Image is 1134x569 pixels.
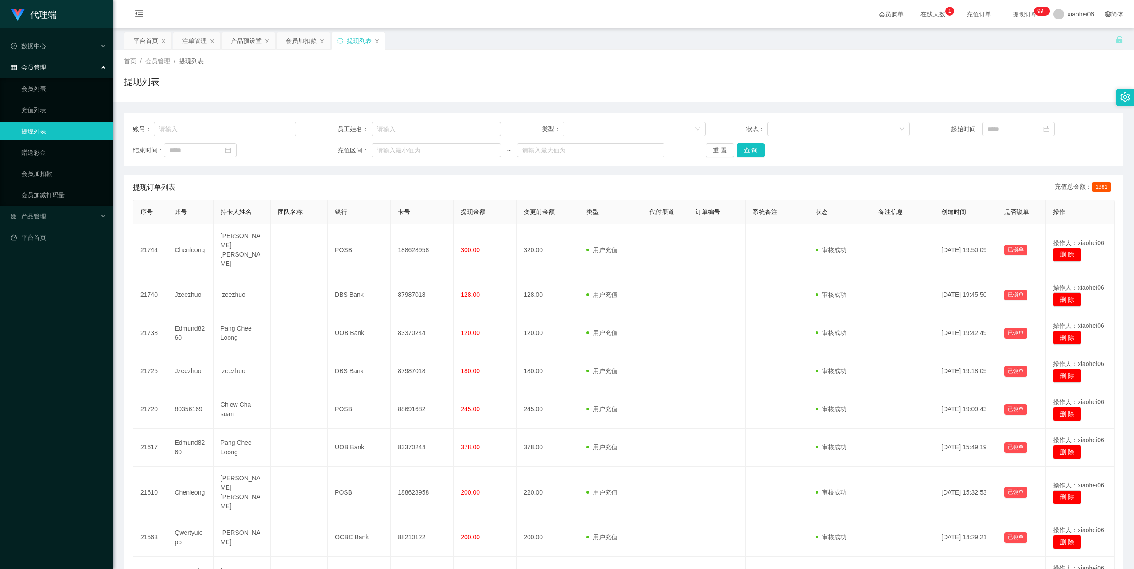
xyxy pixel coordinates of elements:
span: 120.00 [461,329,480,336]
span: 操作人：xiaohei06 [1053,284,1104,291]
h1: 提现列表 [124,75,159,88]
span: 创建时间 [941,208,966,215]
span: 审核成功 [816,367,847,374]
button: 已锁单 [1004,487,1027,498]
h1: 代理端 [30,0,57,29]
td: 180.00 [517,352,579,390]
span: 审核成功 [816,246,847,253]
td: 21725 [133,352,167,390]
input: 请输入最小值为 [372,143,501,157]
span: 状态 [816,208,828,215]
span: ~ [501,146,517,155]
td: 88691682 [391,390,454,429]
button: 删 除 [1053,331,1081,345]
span: 会员管理 [11,64,46,71]
td: Qwertyuiopp [167,518,213,557]
td: 80356169 [167,390,213,429]
span: 操作人：xiaohei06 [1053,482,1104,489]
button: 已锁单 [1004,404,1027,415]
button: 删 除 [1053,292,1081,307]
i: 图标: sync [337,38,343,44]
span: / [174,58,175,65]
span: 用户充值 [586,534,617,541]
button: 重 置 [706,143,734,157]
span: 起始时间： [951,125,982,134]
span: 提现金额 [461,208,485,215]
i: 图标: down [695,126,700,133]
input: 请输入最大值为 [517,143,664,157]
span: 审核成功 [816,489,847,496]
td: 87987018 [391,276,454,314]
span: 状态： [746,125,767,134]
td: [DATE] 19:42:49 [934,314,997,352]
img: logo.9652507e.png [11,9,25,21]
td: OCBC Bank [328,518,391,557]
span: 类型： [542,125,563,134]
span: 变更前金额 [524,208,555,215]
td: [DATE] 14:29:21 [934,518,997,557]
td: [DATE] 19:18:05 [934,352,997,390]
span: 账号 [175,208,187,215]
td: jzeezhuo [214,352,271,390]
span: 操作人：xiaohei06 [1053,398,1104,405]
div: 产品预设置 [231,32,262,49]
span: 充值订单 [962,11,996,17]
span: 用户充值 [586,291,617,298]
span: 用户充值 [586,405,617,413]
td: 21617 [133,429,167,467]
button: 已锁单 [1004,442,1027,453]
td: 21563 [133,518,167,557]
i: 图标: calendar [225,147,231,153]
i: 图标: calendar [1043,126,1049,132]
a: 会员列表 [21,80,106,97]
span: 员工姓名： [338,125,372,134]
span: 用户充值 [586,444,617,451]
i: 图标: down [899,126,905,133]
button: 删 除 [1053,445,1081,459]
td: [DATE] 19:45:50 [934,276,997,314]
span: 首页 [124,58,136,65]
td: 320.00 [517,224,579,276]
span: 提现列表 [179,58,204,65]
td: [DATE] 15:32:53 [934,467,997,518]
i: 图标: global [1105,11,1111,17]
span: 审核成功 [816,444,847,451]
td: POSB [328,224,391,276]
i: 图标: table [11,64,17,70]
span: 用户充值 [586,367,617,374]
span: 提现订单列表 [133,182,175,193]
td: 220.00 [517,467,579,518]
td: 21740 [133,276,167,314]
span: 会员管理 [145,58,170,65]
td: [DATE] 15:49:19 [934,429,997,467]
div: 提现列表 [347,32,372,49]
td: [PERSON_NAME] [214,518,271,557]
button: 删 除 [1053,248,1081,262]
td: [PERSON_NAME] [PERSON_NAME] [214,467,271,518]
i: 图标: close [264,39,270,44]
span: 备注信息 [878,208,903,215]
span: 结束时间： [133,146,164,155]
button: 已锁单 [1004,290,1027,300]
i: 图标: close [374,39,380,44]
span: 在线人数 [916,11,950,17]
td: UOB Bank [328,314,391,352]
span: 1881 [1092,182,1111,192]
sup: 1 [945,7,954,16]
td: 21744 [133,224,167,276]
span: 产品管理 [11,213,46,220]
span: 审核成功 [816,291,847,298]
td: 200.00 [517,518,579,557]
a: 会员加减打码量 [21,186,106,204]
td: 88210122 [391,518,454,557]
span: 操作 [1053,208,1065,215]
span: 提现订单 [1008,11,1042,17]
button: 已锁单 [1004,245,1027,255]
td: POSB [328,467,391,518]
span: 审核成功 [816,405,847,413]
td: Jzeezhuo [167,276,213,314]
td: 87987018 [391,352,454,390]
span: 卡号 [398,208,410,215]
span: 是否锁单 [1004,208,1029,215]
span: 128.00 [461,291,480,298]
